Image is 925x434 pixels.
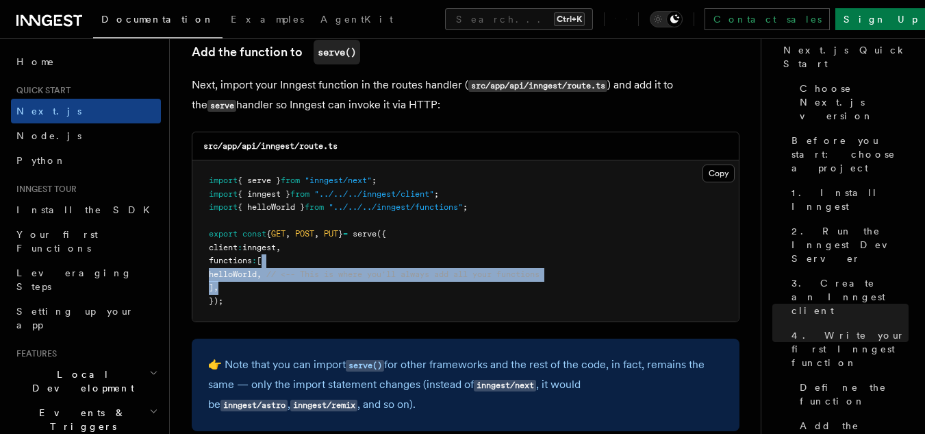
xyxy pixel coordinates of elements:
[791,276,909,317] span: 3. Create an Inngest client
[286,229,290,239] span: ,
[312,4,401,37] a: AgentKit
[209,189,238,199] span: import
[791,186,909,213] span: 1. Install Inngest
[207,100,236,112] code: serve
[16,306,134,330] span: Setting up your app
[16,204,158,215] span: Install the SDK
[786,323,909,375] a: 4. Write your first Inngest function
[238,189,290,199] span: { inngest }
[192,75,739,115] p: Next, import your Inngest function in the routes handler ( ) and add it to the handler so Inngest...
[794,375,909,413] a: Define the function
[281,176,300,185] span: from
[257,256,262,265] span: [
[16,106,81,117] span: Next.js
[238,243,242,252] span: :
[242,243,276,252] span: inngest
[11,49,161,74] a: Home
[314,229,319,239] span: ,
[276,243,281,252] span: ,
[353,229,377,239] span: serve
[11,85,71,96] span: Quick start
[372,176,377,185] span: ;
[16,267,132,292] span: Leveraging Steps
[11,99,161,123] a: Next.js
[554,12,585,26] kbd: Ctrl+K
[11,348,57,359] span: Features
[434,189,439,199] span: ;
[11,362,161,400] button: Local Development
[445,8,593,30] button: Search...Ctrl+K
[791,134,909,175] span: Before you start: choose a project
[220,400,288,411] code: inngest/astro
[231,14,304,25] span: Examples
[242,229,266,239] span: const
[208,355,723,415] p: 👉 Note that you can import for other frameworks and the rest of the code, in fact, remains the sa...
[783,43,909,71] span: Next.js Quick Start
[786,180,909,219] a: 1. Install Inngest
[786,219,909,271] a: 2. Run the Inngest Dev Server
[314,40,360,64] code: serve()
[11,148,161,173] a: Python
[11,406,149,433] span: Events & Triggers
[11,123,161,148] a: Node.js
[192,40,360,64] a: Add the function toserve()
[305,202,324,212] span: from
[329,202,463,212] span: "../../../inngest/functions"
[324,229,338,239] span: PUT
[791,328,909,370] span: 4. Write your first Inngest function
[271,229,286,239] span: GET
[343,229,348,239] span: =
[93,4,223,38] a: Documentation
[290,400,357,411] code: inngest/remix
[346,358,384,371] a: serve()
[238,202,305,212] span: { helloWorld }
[223,4,312,37] a: Examples
[252,256,257,265] span: :
[702,165,735,182] button: Copy
[377,229,386,239] span: ({
[238,176,281,185] span: { serve }
[650,11,683,27] button: Toggle dark mode
[209,296,223,306] span: });
[474,380,536,391] code: inngest/next
[209,243,238,252] span: client
[794,76,909,128] a: Choose Next.js version
[16,229,98,254] span: Your first Functions
[101,14,214,25] span: Documentation
[11,261,161,299] a: Leveraging Steps
[16,55,55,69] span: Home
[290,189,309,199] span: from
[209,176,238,185] span: import
[346,360,384,372] code: serve()
[11,222,161,261] a: Your first Functions
[778,38,909,76] a: Next.js Quick Start
[11,367,149,395] span: Local Development
[11,299,161,337] a: Setting up your app
[705,8,830,30] a: Contact sales
[786,128,909,180] a: Before you start: choose a project
[463,202,468,212] span: ;
[295,229,314,239] span: POST
[257,269,262,279] span: ,
[16,155,66,166] span: Python
[209,256,252,265] span: functions
[209,269,257,279] span: helloWorld
[209,282,214,292] span: ]
[314,189,434,199] span: "../../../inngest/client"
[468,80,607,92] code: src/app/api/inngest/route.ts
[800,82,909,123] span: Choose Next.js version
[209,202,238,212] span: import
[214,282,218,292] span: ,
[16,130,81,141] span: Node.js
[791,224,909,265] span: 2. Run the Inngest Dev Server
[320,14,393,25] span: AgentKit
[338,229,343,239] span: }
[209,229,238,239] span: export
[305,176,372,185] span: "inngest/next"
[11,184,77,195] span: Inngest tour
[786,271,909,323] a: 3. Create an Inngest client
[11,197,161,222] a: Install the SDK
[266,229,271,239] span: {
[203,141,338,151] code: src/app/api/inngest/route.ts
[800,381,909,408] span: Define the function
